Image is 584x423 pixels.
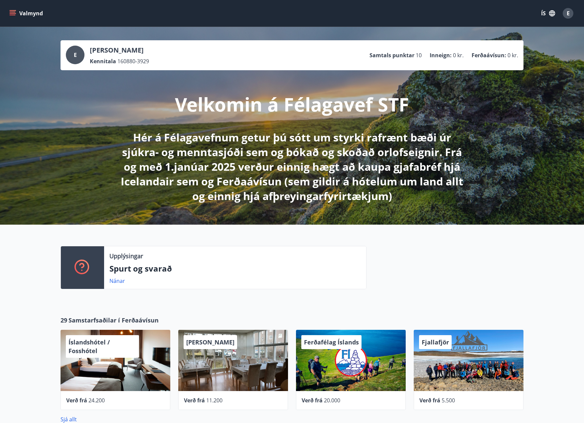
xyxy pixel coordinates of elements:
[90,58,116,65] p: Kennitala
[117,58,149,65] span: 160880-3929
[453,52,464,59] span: 0 kr.
[302,397,323,404] span: Verð frá
[184,397,205,404] span: Verð frá
[206,397,222,404] span: 11.200
[66,397,87,404] span: Verð frá
[69,316,159,324] span: Samstarfsaðilar í Ferðaávísun
[419,397,440,404] span: Verð frá
[472,52,506,59] p: Ferðaávísun :
[61,316,67,324] span: 29
[560,5,576,21] button: E
[61,416,77,423] a: Sjá allt
[537,7,559,19] button: ÍS
[422,338,449,346] span: Fjallafjör
[116,130,468,203] p: Hér á Félagavefnum getur þú sótt um styrki rafrænt bæði úr sjúkra- og menntasjóði sem og bókað og...
[109,252,143,260] p: Upplýsingar
[74,51,77,59] span: E
[69,338,110,355] span: Íslandshótel / Fosshótel
[304,338,359,346] span: Ferðafélag Íslands
[416,52,422,59] span: 10
[88,397,105,404] span: 24.200
[90,46,149,55] p: [PERSON_NAME]
[175,92,409,117] p: Velkomin á Félagavef STF
[442,397,455,404] span: 5.500
[369,52,414,59] p: Samtals punktar
[508,52,518,59] span: 0 kr.
[109,277,125,285] a: Nánar
[430,52,452,59] p: Inneign :
[109,263,361,274] p: Spurt og svarað
[8,7,46,19] button: menu
[324,397,340,404] span: 20.000
[567,10,570,17] span: E
[186,338,234,346] span: [PERSON_NAME]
